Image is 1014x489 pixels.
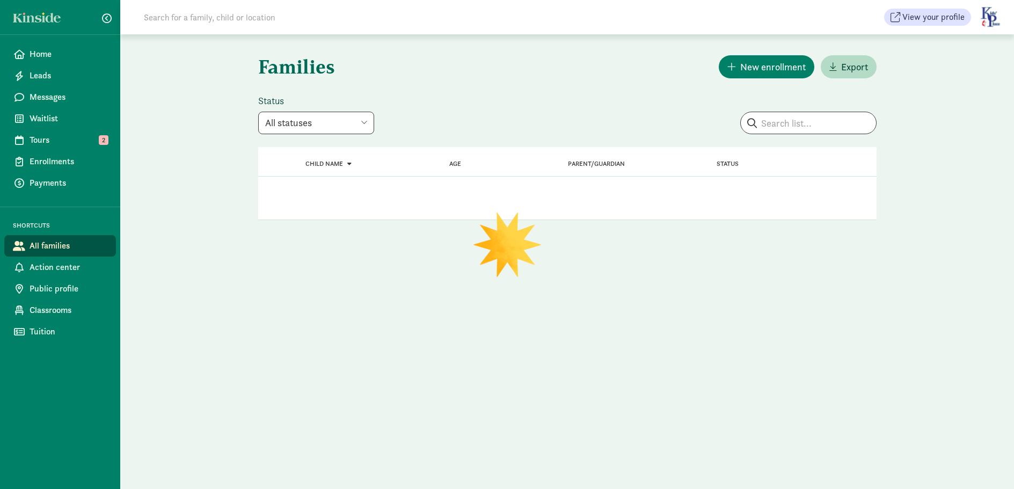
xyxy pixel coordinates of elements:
a: Classrooms [4,300,116,321]
span: 2 [99,135,108,145]
span: Export [841,60,868,74]
a: Parent/Guardian [568,160,625,167]
a: Messages [4,86,116,108]
a: Tours 2 [4,129,116,151]
span: Payments [30,177,107,189]
span: Status [717,160,739,167]
button: New enrollment [719,55,814,78]
span: View your profile [902,11,965,24]
iframe: Chat Widget [960,437,1014,489]
span: Tuition [30,325,107,338]
span: Child name [305,160,343,167]
span: Public profile [30,282,107,295]
a: Leads [4,65,116,86]
span: Classrooms [30,304,107,317]
span: Action center [30,261,107,274]
a: Home [4,43,116,65]
a: Child name [305,160,352,167]
span: Home [30,48,107,61]
a: Public profile [4,278,116,300]
h1: Families [258,47,565,86]
span: Waitlist [30,112,107,125]
span: Messages [30,91,107,104]
span: Enrollments [30,155,107,168]
a: Payments [4,172,116,194]
a: Enrollments [4,151,116,172]
input: Search for a family, child or location [137,6,439,28]
a: Action center [4,257,116,278]
a: All families [4,235,116,257]
a: Tuition [4,321,116,342]
a: Waitlist [4,108,116,129]
span: Tours [30,134,107,147]
a: Age [449,160,461,167]
span: Leads [30,69,107,82]
button: View your profile [884,9,971,26]
button: Export [821,55,877,78]
span: New enrollment [740,60,806,74]
input: Search list... [741,112,876,134]
span: All families [30,239,107,252]
label: Status [258,94,374,107]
